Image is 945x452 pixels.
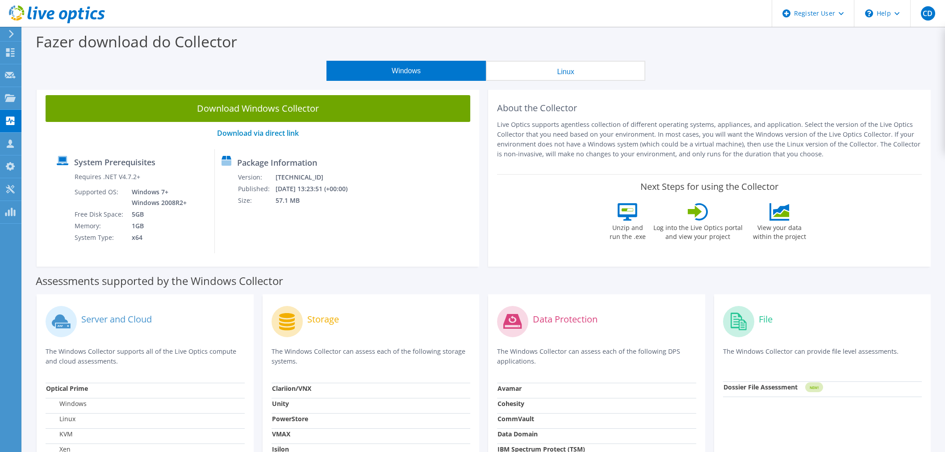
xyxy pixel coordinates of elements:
label: View your data within the project [748,221,812,241]
td: Windows 7+ Windows 2008R2+ [125,186,188,209]
button: Linux [486,61,645,81]
label: Windows [46,399,87,408]
span: CD [921,6,935,21]
label: Storage [307,315,339,324]
td: 1GB [125,220,188,232]
strong: Avamar [498,384,522,393]
strong: Dossier File Assessment [723,383,798,391]
svg: \n [865,9,873,17]
strong: Data Domain [498,430,538,438]
label: Package Information [237,158,317,167]
label: Next Steps for using the Collector [640,181,778,192]
h2: About the Collector [497,103,922,113]
label: Server and Cloud [81,315,152,324]
p: The Windows Collector supports all of the Live Optics compute and cloud assessments. [46,347,245,366]
strong: Optical Prime [46,384,88,393]
td: Version: [238,172,275,183]
label: Linux [46,414,75,423]
label: Requires .NET V4.7.2+ [75,172,140,181]
label: Data Protection [533,315,598,324]
td: Supported OS: [74,186,125,209]
td: System Type: [74,232,125,243]
strong: CommVault [498,414,534,423]
label: Unzip and run the .exe [607,221,648,241]
a: Download via direct link [217,128,299,138]
td: 5GB [125,209,188,220]
td: Published: [238,183,275,195]
td: [TECHNICAL_ID] [275,172,359,183]
button: Windows [326,61,486,81]
strong: VMAX [272,430,290,438]
tspan: NEW! [809,385,818,390]
td: [DATE] 13:23:51 (+00:00) [275,183,359,195]
p: The Windows Collector can provide file level assessments. [723,347,922,365]
td: x64 [125,232,188,243]
a: Download Windows Collector [46,95,470,122]
p: The Windows Collector can assess each of the following DPS applications. [497,347,696,366]
p: The Windows Collector can assess each of the following storage systems. [272,347,471,366]
label: Log into the Live Optics portal and view your project [653,221,743,241]
strong: Unity [272,399,289,408]
label: Assessments supported by the Windows Collector [36,276,283,285]
label: KVM [46,430,73,439]
p: Live Optics supports agentless collection of different operating systems, appliances, and applica... [497,120,922,159]
td: 57.1 MB [275,195,359,206]
label: Fazer download do Collector [36,31,237,52]
label: File [759,315,773,324]
label: System Prerequisites [74,158,155,167]
strong: PowerStore [272,414,308,423]
strong: Cohesity [498,399,524,408]
strong: Clariion/VNX [272,384,311,393]
td: Memory: [74,220,125,232]
td: Size: [238,195,275,206]
td: Free Disk Space: [74,209,125,220]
